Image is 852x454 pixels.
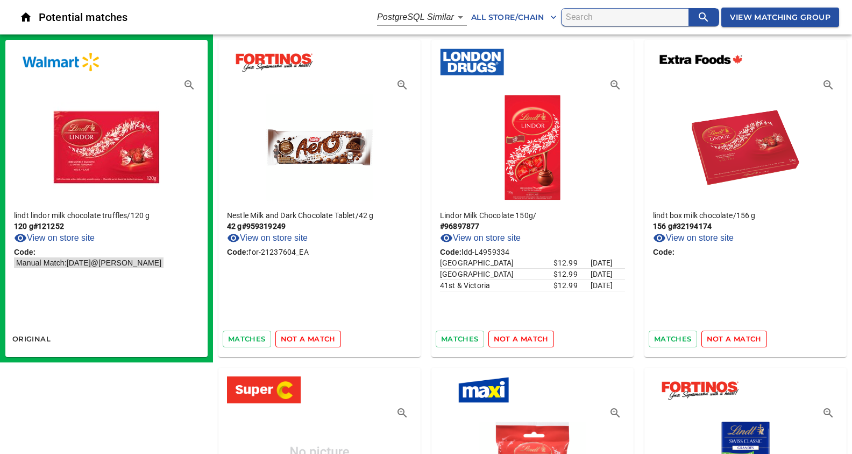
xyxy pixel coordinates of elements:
button: not a match [701,331,767,347]
p: Nestle Milk and Dark Chocolate Tablet / 42 g [227,210,412,221]
img: fortinos.png [653,376,748,403]
input: search [566,9,688,26]
span: View Matching Group [730,11,830,24]
p: lindt lindor milk chocolate truffles / 120 g [14,210,199,221]
a: View on store site [653,232,734,245]
img: superc.png [227,376,301,403]
span: matches [228,333,266,345]
p: Lindor Milk Chocolate 150g / [440,210,625,221]
img: londondrugs.png [440,48,505,75]
span: Original [12,333,51,345]
span: not a match [707,333,762,345]
td: $ 12.99 [553,280,591,291]
td: [DATE] [591,269,625,280]
p: 120 g # 121252 [14,221,199,232]
em: PostgreSQL Similar [377,12,454,22]
button: Close [13,4,39,30]
p: 156 g # 32194174 [653,221,838,232]
p: ldd-L4959334 [440,247,625,257]
td: 5639 Victoria Drive [440,280,553,291]
b: Code: [440,248,461,256]
span: not a match [281,333,336,345]
button: matches [223,331,271,347]
td: [DATE] [591,257,625,269]
button: Original [10,331,53,347]
p: for-21237604_EA [227,247,412,257]
p: # 96897877 [440,221,625,232]
button: View Matching Group [721,8,839,27]
button: matches [649,331,697,347]
img: maxi.png [440,376,535,403]
a: View on store site [14,232,95,245]
img: box milk chocolate [692,88,799,201]
span: Manual Match: [DATE] @ [PERSON_NAME] [14,256,164,269]
span: matches [441,333,479,345]
td: $ 12.99 [553,269,591,280]
img: lindor milk chocolate - 150g [479,88,586,201]
button: All Store/Chain [467,8,561,27]
div: PostgreSQL Similar [377,9,467,26]
span: not a match [494,333,549,345]
button: search [688,9,719,26]
p: 42 g # 959319249 [227,221,412,232]
img: milk and dark chocolate tablet [266,88,373,201]
img: lindor milk chocolate truffles [53,88,160,201]
span: matches [654,333,692,345]
a: View on store site [227,232,308,245]
td: [DATE] [591,280,625,291]
b: Code: [653,248,674,256]
p: lindt box milk chocolate / 156 g [653,210,838,221]
img: extra-foods.png [653,48,748,75]
h6: Potential matches [39,9,377,26]
span: All Store/Chain [471,11,557,24]
td: 201 - 1431 Continental Street [440,257,553,269]
img: fortinos.png [227,48,322,75]
button: not a match [488,331,554,347]
button: matches [436,331,484,347]
a: View on store site [440,232,521,245]
b: Code: [227,248,248,256]
td: $ 12.99 [553,257,591,269]
td: 3122 Mt Lehman Rd. [440,269,553,280]
img: walmart.png [14,48,109,75]
button: not a match [275,331,341,347]
b: Code: [14,248,35,256]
